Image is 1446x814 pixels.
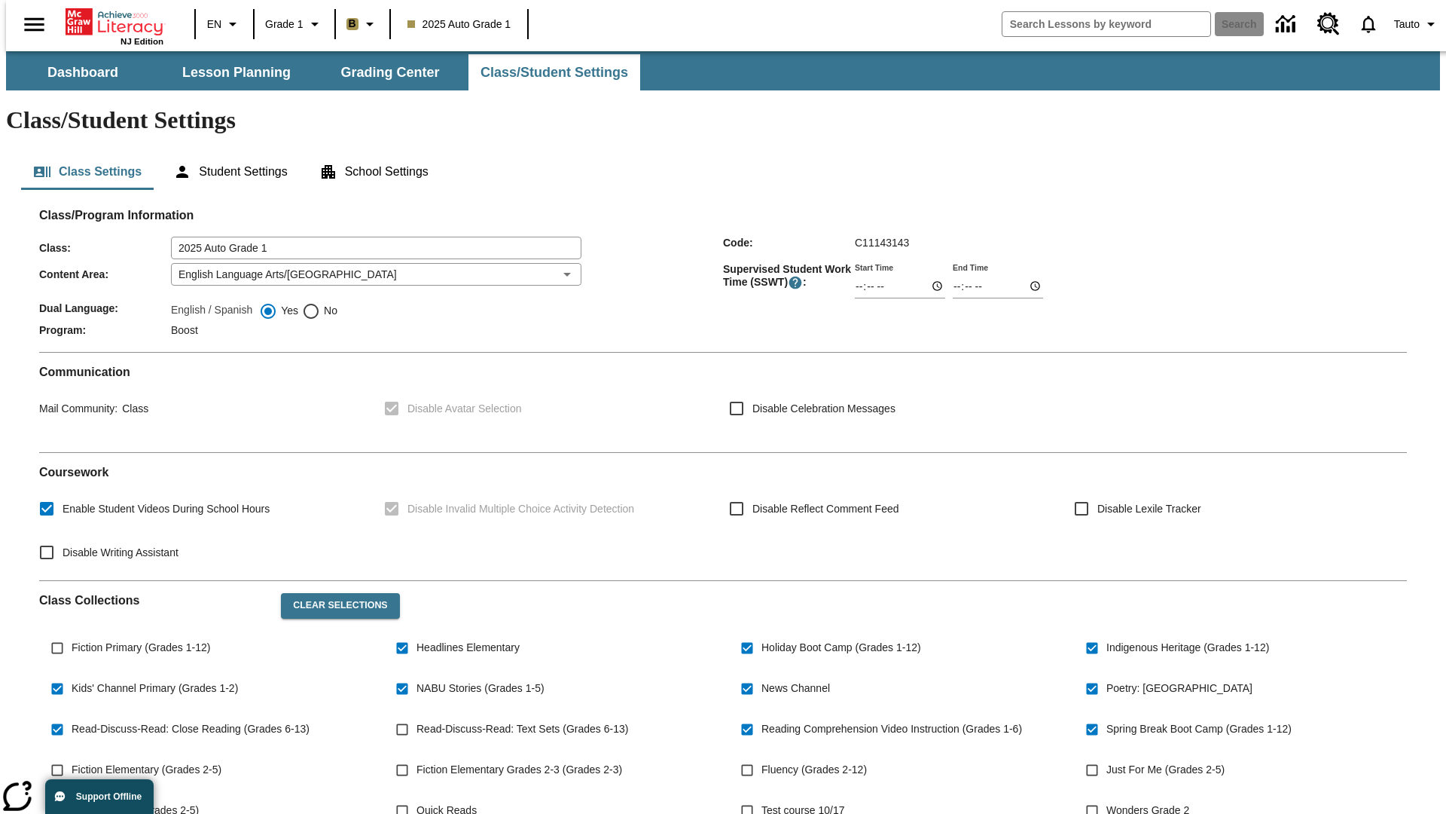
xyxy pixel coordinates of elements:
[1106,640,1269,656] span: Indigenous Heritage (Grades 1-12)
[39,208,1407,222] h2: Class/Program Information
[761,640,921,656] span: Holiday Boot Camp (Grades 1-12)
[281,593,399,619] button: Clear Selections
[761,762,867,778] span: Fluency (Grades 2-12)
[171,263,581,286] div: English Language Arts/[GEOGRAPHIC_DATA]
[468,54,640,90] button: Class/Student Settings
[12,2,56,47] button: Open side menu
[1394,17,1420,32] span: Tauto
[39,324,171,336] span: Program :
[207,17,221,32] span: EN
[1106,721,1292,737] span: Spring Break Boot Camp (Grades 1-12)
[45,779,154,814] button: Support Offline
[277,303,298,319] span: Yes
[788,275,803,290] button: Supervised Student Work Time is the timeframe when students can take LevelSet and when lessons ar...
[752,501,899,517] span: Disable Reflect Comment Feed
[315,54,465,90] button: Grading Center
[72,762,221,778] span: Fiction Elementary (Grades 2-5)
[161,154,299,190] button: Student Settings
[66,5,163,46] div: Home
[407,501,634,517] span: Disable Invalid Multiple Choice Activity Detection
[480,64,628,81] span: Class/Student Settings
[761,721,1022,737] span: Reading Comprehension Video Instruction (Grades 1-6)
[1308,4,1349,44] a: Resource Center, Will open in new tab
[723,237,855,249] span: Code :
[63,501,270,517] span: Enable Student Videos During School Hours
[21,154,154,190] button: Class Settings
[39,223,1407,340] div: Class/Program Information
[72,640,210,656] span: Fiction Primary (Grades 1-12)
[407,17,511,32] span: 2025 Auto Grade 1
[953,262,988,273] label: End Time
[6,54,642,90] div: SubNavbar
[416,721,628,737] span: Read-Discuss-Read: Text Sets (Grades 6-13)
[855,262,893,273] label: Start Time
[259,11,330,38] button: Grade: Grade 1, Select a grade
[6,51,1440,90] div: SubNavbar
[72,681,238,696] span: Kids' Channel Primary (Grades 1-2)
[761,681,830,696] span: News Channel
[416,762,622,778] span: Fiction Elementary Grades 2-3 (Grades 2-3)
[265,17,304,32] span: Grade 1
[752,401,895,417] span: Disable Celebration Messages
[39,465,1407,479] h2: Course work
[117,402,148,415] span: Class
[171,237,581,259] input: Class
[855,237,909,249] span: C11143143
[8,54,158,90] button: Dashboard
[416,681,545,696] span: NABU Stories (Grades 1-5)
[1097,501,1201,517] span: Disable Lexile Tracker
[171,324,198,336] span: Boost
[47,64,118,81] span: Dashboard
[76,791,142,802] span: Support Offline
[39,365,1407,379] h2: Communication
[182,64,291,81] span: Lesson Planning
[39,593,269,607] h2: Class Collections
[66,7,163,37] a: Home
[161,54,312,90] button: Lesson Planning
[39,268,171,280] span: Content Area :
[39,242,171,254] span: Class :
[340,11,385,38] button: Boost Class color is light brown. Change class color
[171,302,252,320] label: English / Spanish
[320,303,337,319] span: No
[1267,4,1308,45] a: Data Center
[349,14,356,33] span: B
[39,365,1407,440] div: Communication
[72,721,310,737] span: Read-Discuss-Read: Close Reading (Grades 6-13)
[307,154,441,190] button: School Settings
[63,545,178,561] span: Disable Writing Assistant
[340,64,439,81] span: Grading Center
[39,302,171,314] span: Dual Language :
[416,640,520,656] span: Headlines Elementary
[1349,5,1388,44] a: Notifications
[6,106,1440,134] h1: Class/Student Settings
[1106,762,1225,778] span: Just For Me (Grades 2-5)
[1106,681,1252,696] span: Poetry: [GEOGRAPHIC_DATA]
[39,465,1407,568] div: Coursework
[1002,12,1210,36] input: search field
[120,37,163,46] span: NJ Edition
[200,11,249,38] button: Language: EN, Select a language
[39,402,117,415] span: Mail Community :
[21,154,1425,190] div: Class/Student Settings
[723,263,855,290] span: Supervised Student Work Time (SSWT) :
[407,401,522,417] span: Disable Avatar Selection
[1388,11,1446,38] button: Profile/Settings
